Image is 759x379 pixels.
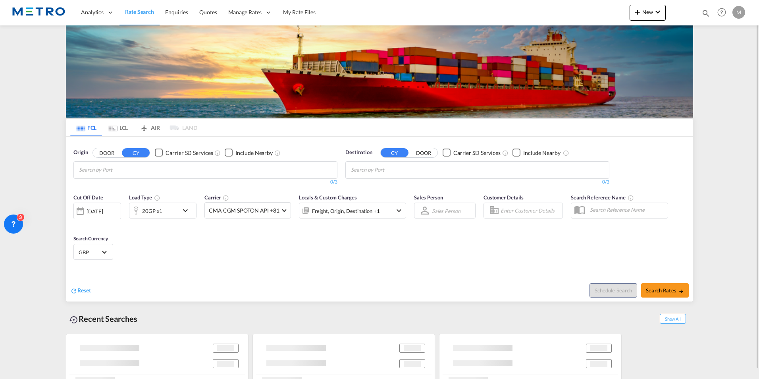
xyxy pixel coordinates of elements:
div: 20GP x1icon-chevron-down [129,203,196,219]
md-tab-item: LCL [102,119,134,136]
md-icon: Your search will be saved by the below given name [628,195,634,201]
md-checkbox: Checkbox No Ink [512,149,561,157]
span: Quotes [199,9,217,15]
span: Locals & Custom Charges [299,194,357,201]
div: [DATE] [87,208,103,215]
md-icon: icon-magnify [701,9,710,17]
span: Search Rates [646,287,684,294]
button: CY [122,148,150,157]
span: Carrier [204,194,229,201]
span: Analytics [81,8,104,16]
md-icon: icon-airplane [139,123,149,129]
md-chips-wrap: Chips container with autocompletion. Enter the text area, type text to search, and then use the u... [350,162,430,176]
div: M [732,6,745,19]
span: Reset [77,287,91,294]
input: Chips input. [351,164,426,176]
md-datepicker: Select [73,219,79,229]
span: Sales Person [414,194,443,201]
button: Note: By default Schedule search will only considerorigin ports, destination ports and cut off da... [589,283,637,298]
div: 0/3 [345,179,609,186]
span: CMA CGM SPOTON API +81 [209,207,279,215]
md-icon: icon-backup-restore [69,315,79,325]
md-icon: icon-arrow-right [678,288,684,294]
span: My Rate Files [283,9,316,15]
span: Search Reference Name [571,194,634,201]
md-pagination-wrapper: Use the left and right arrow keys to navigate between tabs [70,119,197,136]
span: Load Type [129,194,160,201]
button: Search Ratesicon-arrow-right [641,283,689,298]
md-icon: icon-chevron-down [653,7,663,17]
div: Include Nearby [235,149,273,157]
button: icon-plus 400-fgNewicon-chevron-down [630,5,666,21]
span: Show All [660,314,686,324]
span: Destination [345,149,372,157]
span: Search Currency [73,236,108,242]
md-icon: icon-chevron-down [394,206,404,215]
span: New [633,9,663,15]
md-icon: Unchecked: Search for CY (Container Yard) services for all selected carriers.Checked : Search for... [502,150,509,156]
span: Enquiries [165,9,188,15]
div: OriginDOOR CY Checkbox No InkUnchecked: Search for CY (Container Yard) services for all selected ... [66,137,693,302]
div: Carrier SD Services [166,149,213,157]
div: 0/3 [73,179,337,186]
span: GBP [79,249,101,256]
md-icon: icon-information-outline [154,195,160,201]
img: LCL+%26+FCL+BACKGROUND.png [66,25,693,118]
md-icon: Unchecked: Ignores neighbouring ports when fetching rates.Checked : Includes neighbouring ports w... [563,150,569,156]
md-icon: Unchecked: Search for CY (Container Yard) services for all selected carriers.Checked : Search for... [214,150,221,156]
md-chips-wrap: Chips container with autocompletion. Enter the text area, type text to search, and then use the u... [78,162,158,176]
span: Customer Details [484,194,524,201]
span: Cut Off Date [73,194,103,201]
div: icon-magnify [701,9,710,21]
div: Carrier SD Services [453,149,501,157]
div: Recent Searches [66,310,141,328]
div: Include Nearby [523,149,561,157]
img: 25181f208a6c11efa6aa1bf80d4cef53.png [12,4,65,21]
md-checkbox: Checkbox No Ink [225,149,273,157]
div: 20GP x1 [142,205,162,217]
span: Help [715,6,728,19]
md-select: Select Currency: £ GBPUnited Kingdom Pound [78,246,109,258]
span: Origin [73,149,88,157]
md-select: Sales Person [431,205,461,217]
md-icon: icon-plus 400-fg [633,7,642,17]
md-tab-item: AIR [134,119,166,136]
button: DOOR [93,148,121,157]
md-icon: icon-chevron-down [181,206,194,215]
span: Manage Rates [228,8,262,16]
div: Freight Origin Destination Factory Stuffingicon-chevron-down [299,203,406,219]
div: Help [715,6,732,20]
md-icon: The selected Trucker/Carrierwill be displayed in the rate results If the rates are from another f... [223,195,229,201]
md-icon: Unchecked: Ignores neighbouring ports when fetching rates.Checked : Includes neighbouring ports w... [274,150,281,156]
input: Search Reference Name [586,204,668,216]
input: Chips input. [79,164,154,176]
button: CY [381,148,408,157]
button: DOOR [410,148,437,157]
md-tab-item: FCL [70,119,102,136]
input: Enter Customer Details [501,205,560,217]
md-checkbox: Checkbox No Ink [443,149,501,157]
md-icon: icon-refresh [70,287,77,294]
div: [DATE] [73,203,121,219]
span: Rate Search [125,8,154,15]
md-checkbox: Checkbox No Ink [155,149,213,157]
div: Freight Origin Destination Factory Stuffing [312,205,380,217]
div: icon-refreshReset [70,286,91,295]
